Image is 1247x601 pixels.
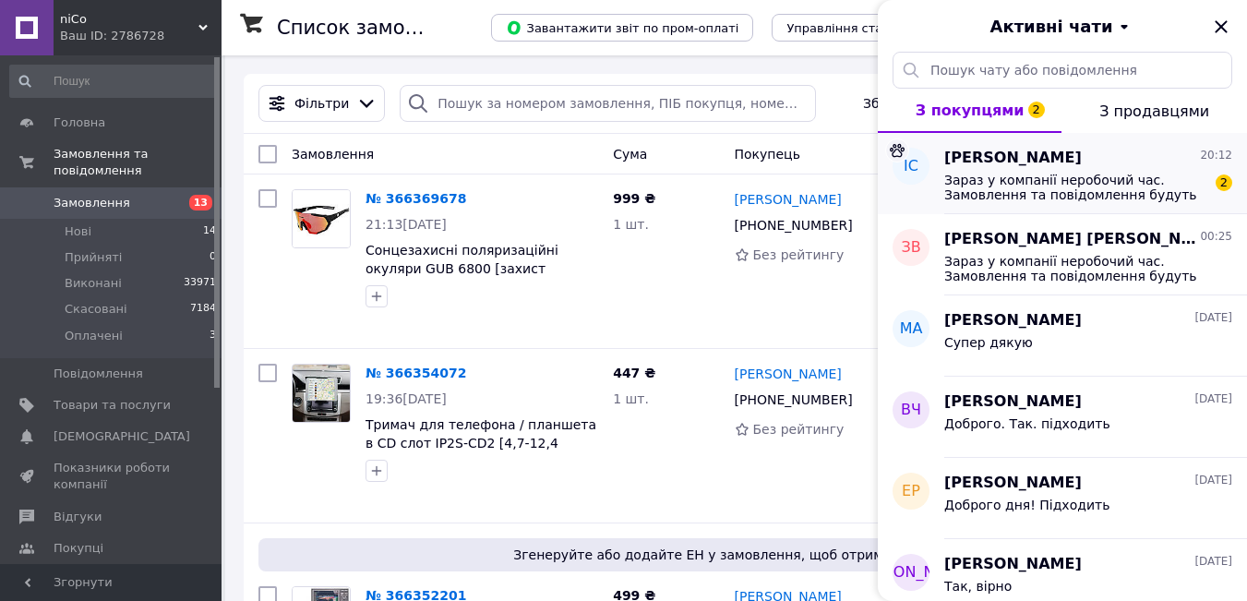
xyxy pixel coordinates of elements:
[60,28,222,44] div: Ваш ID: 2786728
[878,89,1061,133] button: З покупцями2
[1210,16,1232,38] button: Закрити
[613,191,655,206] span: 999 ₴
[491,14,753,42] button: Завантажити звіт по пром-оплаті
[1194,554,1232,570] span: [DATE]
[944,173,1206,202] span: Зараз у компанії неробочий час. Замовлення та повідомлення будуть оброблені з 08:00 найближчого р...
[944,473,1082,494] span: [PERSON_NAME]
[1194,391,1232,407] span: [DATE]
[613,366,655,380] span: 447 ₴
[878,295,1247,377] button: МА[PERSON_NAME][DATE]Супер дякую
[65,223,91,240] span: Нові
[904,156,918,177] span: ІС
[944,579,1012,594] span: Так, вірно
[878,133,1247,214] button: ІС[PERSON_NAME]20:12Зараз у компанії неробочий час. Замовлення та повідомлення будуть оброблені з...
[1061,89,1247,133] button: З продавцями
[366,243,558,294] a: Сонцезахисні поляризаційні окуляри GUB 6800 [захист UV400+3 змінні лінзи] чорні
[850,562,973,583] span: [PERSON_NAME]
[190,301,216,318] span: 7184
[731,212,857,238] div: [PHONE_NUMBER]
[266,546,1206,564] span: Згенеруйте або додайте ЕН у замовлення, щоб отримати оплату
[944,391,1082,413] span: [PERSON_NAME]
[203,223,216,240] span: 14
[54,540,103,557] span: Покупці
[65,328,123,344] span: Оплачені
[366,366,466,380] a: № 366354072
[878,377,1247,458] button: ВЧ[PERSON_NAME][DATE]Доброго. Так. підходить
[944,498,1109,512] span: Доброго дня! Підходить
[292,147,374,162] span: Замовлення
[54,397,171,414] span: Товари та послуги
[901,400,921,421] span: ВЧ
[60,11,198,28] span: niCo
[735,365,842,383] a: [PERSON_NAME]
[989,15,1112,39] span: Активні чати
[189,195,212,210] span: 13
[902,481,920,502] span: ЕР
[901,237,920,258] span: ЗВ
[944,148,1082,169] span: [PERSON_NAME]
[54,366,143,382] span: Повідомлення
[944,310,1082,331] span: [PERSON_NAME]
[366,191,466,206] a: № 366369678
[1028,102,1045,118] span: 2
[944,416,1110,431] span: Доброго. Так. підходить
[65,301,127,318] span: Скасовані
[1194,473,1232,488] span: [DATE]
[293,365,350,422] img: Фото товару
[292,364,351,423] a: Фото товару
[210,328,216,344] span: 3
[54,114,105,131] span: Головна
[366,391,447,406] span: 19:36[DATE]
[900,319,923,340] span: МА
[878,458,1247,539] button: ЕР[PERSON_NAME][DATE]Доброго дня! Підходить
[1200,229,1232,245] span: 00:25
[753,247,845,262] span: Без рейтингу
[210,249,216,266] span: 0
[863,94,998,113] span: Збережені фільтри:
[786,21,928,35] span: Управління статусами
[65,275,122,292] span: Виконані
[293,190,350,247] img: Фото товару
[54,195,130,211] span: Замовлення
[1099,102,1209,120] span: З продавцями
[613,217,649,232] span: 1 шт.
[878,214,1247,295] button: ЗВ[PERSON_NAME] [PERSON_NAME]00:25Зараз у компанії неробочий час. Замовлення та повідомлення буду...
[772,14,942,42] button: Управління статусами
[9,65,218,98] input: Пошук
[292,189,351,248] a: Фото товару
[366,217,447,232] span: 21:13[DATE]
[944,335,1033,350] span: Супер дякую
[735,190,842,209] a: [PERSON_NAME]
[184,275,216,292] span: 33971
[944,254,1206,283] span: Зараз у компанії неробочий час. Замовлення та повідомлення будуть оброблені з 10:00 найближчого р...
[1200,148,1232,163] span: 20:12
[65,249,122,266] span: Прийняті
[916,102,1025,119] span: З покупцями
[277,17,464,39] h1: Список замовлень
[944,229,1196,250] span: [PERSON_NAME] [PERSON_NAME]
[294,94,349,113] span: Фільтри
[54,428,190,445] span: [DEMOGRAPHIC_DATA]
[366,417,596,469] a: Тримач для телефона / планшета в CD слот IP2S-CD2 [4,7-12,4 дюймів]
[753,422,845,437] span: Без рейтингу
[1194,310,1232,326] span: [DATE]
[1216,174,1232,191] span: 2
[731,387,857,413] div: [PHONE_NUMBER]
[944,554,1082,575] span: [PERSON_NAME]
[400,85,816,122] input: Пошук за номером замовлення, ПІБ покупця, номером телефону, Email, номером накладної
[54,146,222,179] span: Замовлення та повідомлення
[613,391,649,406] span: 1 шт.
[735,147,800,162] span: Покупець
[54,509,102,525] span: Відгуки
[929,15,1195,39] button: Активні чати
[54,460,171,493] span: Показники роботи компанії
[613,147,647,162] span: Cума
[893,52,1232,89] input: Пошук чату або повідомлення
[506,19,738,36] span: Завантажити звіт по пром-оплаті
